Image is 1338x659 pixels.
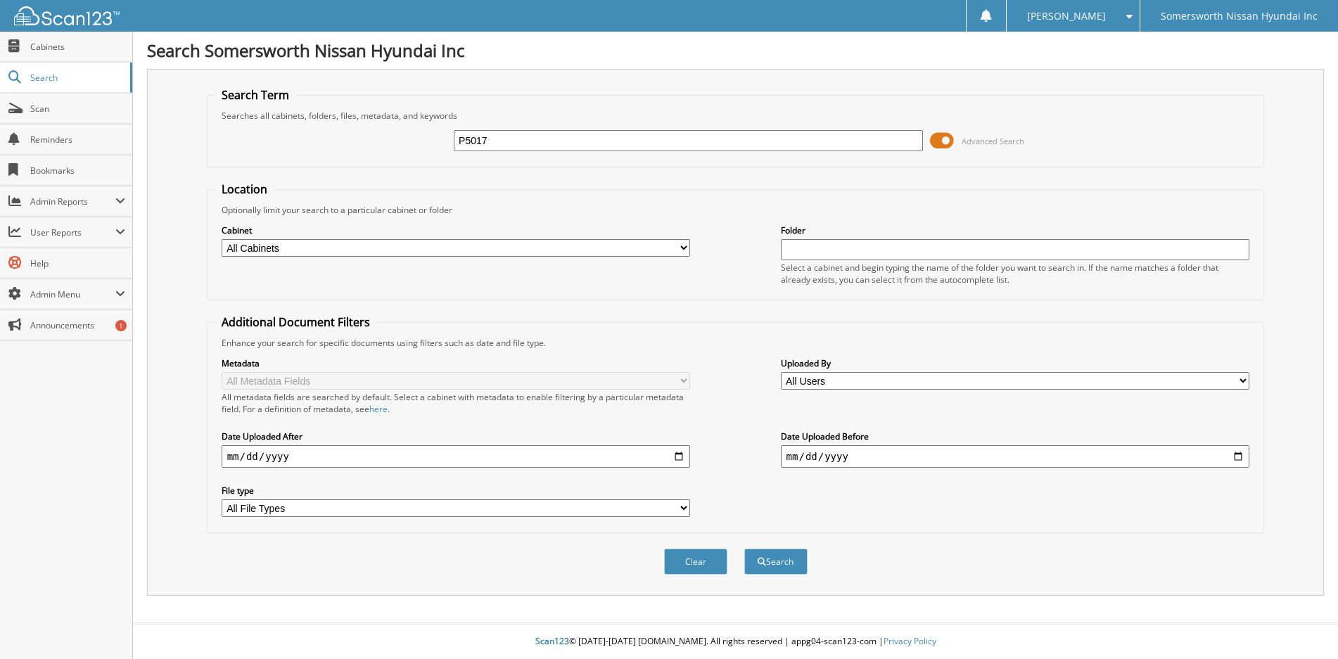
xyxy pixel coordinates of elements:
[215,110,1257,122] div: Searches all cabinets, folders, files, metadata, and keywords
[1268,591,1338,659] iframe: Chat Widget
[30,288,115,300] span: Admin Menu
[222,391,691,415] div: All metadata fields are searched by default. Select a cabinet with metadata to enable filtering b...
[215,181,274,197] legend: Location
[664,549,727,575] button: Clear
[1161,12,1318,20] span: Somersworth Nissan Hyundai Inc
[30,257,125,269] span: Help
[781,430,1250,442] label: Date Uploaded Before
[1027,12,1106,20] span: [PERSON_NAME]
[30,103,125,115] span: Scan
[115,320,127,331] div: 1
[781,445,1250,468] input: end
[14,6,120,25] img: scan123-logo-white.svg
[369,403,388,415] a: here
[535,635,569,647] span: Scan123
[215,314,377,330] legend: Additional Document Filters
[30,134,125,146] span: Reminders
[133,625,1338,659] div: © [DATE]-[DATE] [DOMAIN_NAME]. All rights reserved | appg04-scan123-com |
[30,72,123,84] span: Search
[215,337,1257,349] div: Enhance your search for specific documents using filters such as date and file type.
[781,262,1250,286] div: Select a cabinet and begin typing the name of the folder you want to search in. If the name match...
[781,224,1250,236] label: Folder
[215,87,296,103] legend: Search Term
[147,39,1324,62] h1: Search Somersworth Nissan Hyundai Inc
[222,445,691,468] input: start
[30,226,115,238] span: User Reports
[222,430,691,442] label: Date Uploaded After
[215,204,1257,216] div: Optionally limit your search to a particular cabinet or folder
[30,41,125,53] span: Cabinets
[30,196,115,207] span: Admin Reports
[222,224,691,236] label: Cabinet
[781,357,1250,369] label: Uploaded By
[222,357,691,369] label: Metadata
[30,319,125,331] span: Announcements
[962,136,1024,146] span: Advanced Search
[884,635,936,647] a: Privacy Policy
[30,165,125,177] span: Bookmarks
[744,549,808,575] button: Search
[222,485,691,497] label: File type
